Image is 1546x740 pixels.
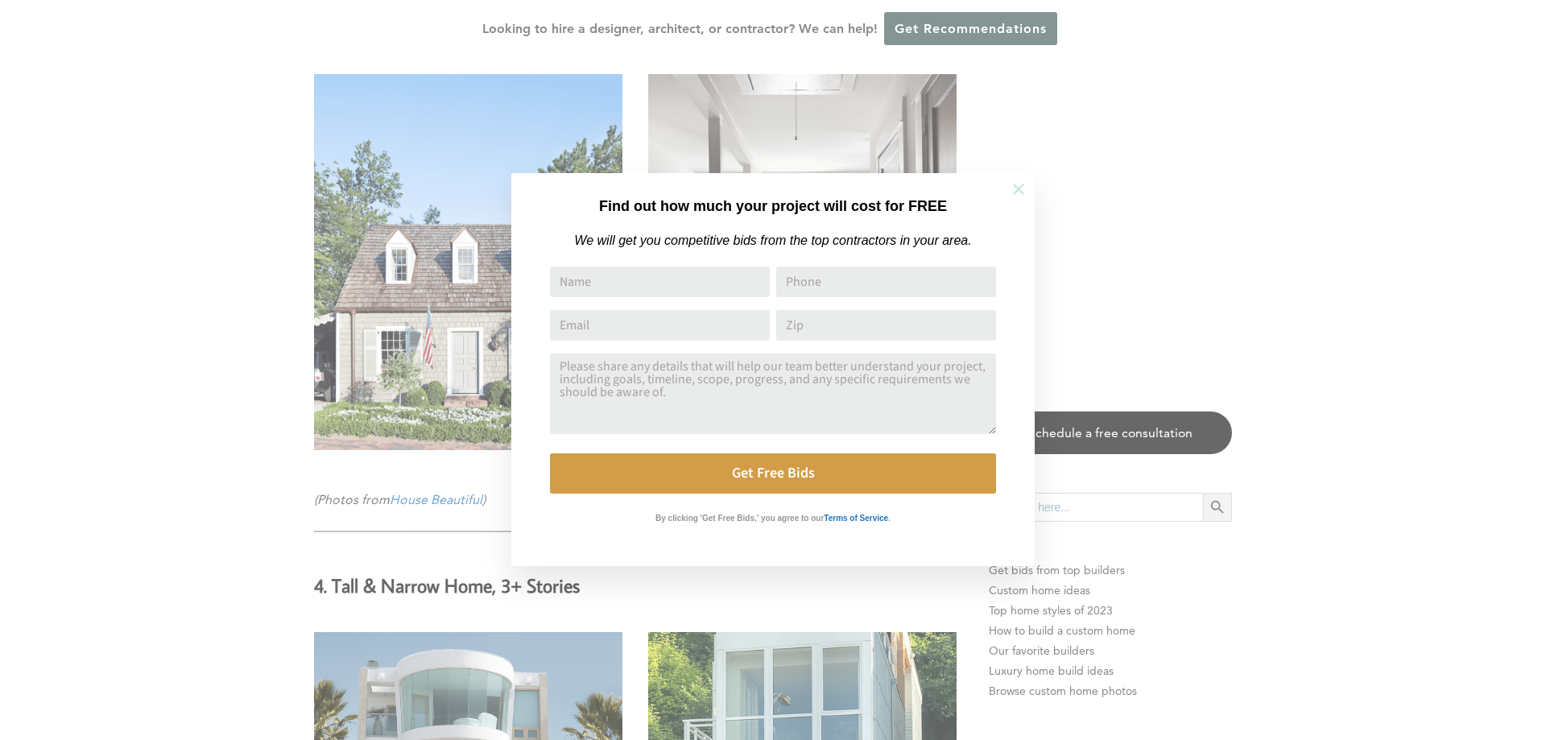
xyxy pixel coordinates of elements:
input: Email Address [550,310,770,341]
strong: Find out how much your project will cost for FREE [599,198,947,214]
button: Get Free Bids [550,453,996,494]
button: Close [990,161,1047,217]
input: Name [550,267,770,297]
a: Terms of Service [824,510,888,523]
input: Phone [776,267,996,297]
textarea: Comment or Message [550,353,996,434]
input: Zip [776,310,996,341]
em: We will get you competitive bids from the top contractors in your area. [574,234,971,247]
strong: Terms of Service [824,514,888,523]
strong: . [888,514,891,523]
iframe: Drift Widget Chat Controller [1237,624,1527,721]
strong: By clicking 'Get Free Bids,' you agree to our [655,514,824,523]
